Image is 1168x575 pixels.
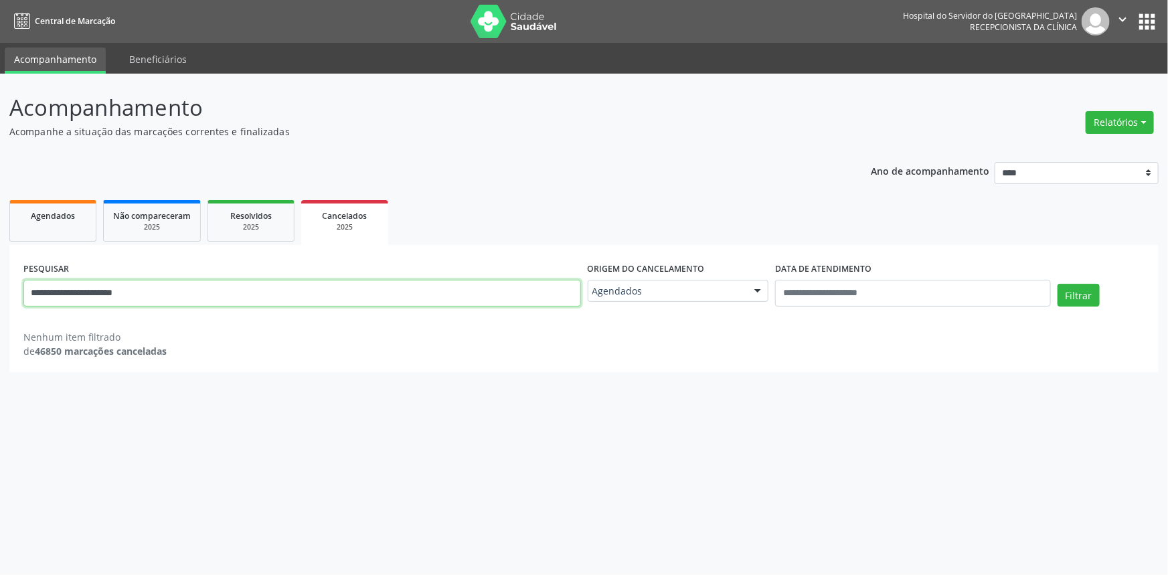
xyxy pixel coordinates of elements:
div: 2025 [113,222,191,232]
a: Acompanhamento [5,48,106,74]
span: Central de Marcação [35,15,115,27]
label: Origem do cancelamento [588,259,705,280]
div: de [23,344,167,358]
p: Acompanhamento [9,91,814,125]
i:  [1115,12,1130,27]
button: apps [1135,10,1159,33]
strong: 46850 marcações canceladas [35,345,167,357]
img: img [1082,7,1110,35]
label: DATA DE ATENDIMENTO [775,259,871,280]
div: Hospital do Servidor do [GEOGRAPHIC_DATA] [903,10,1077,21]
div: Nenhum item filtrado [23,330,167,344]
span: Não compareceram [113,210,191,222]
div: 2025 [218,222,284,232]
span: Recepcionista da clínica [970,21,1077,33]
span: Resolvidos [230,210,272,222]
p: Ano de acompanhamento [871,162,990,179]
label: PESQUISAR [23,259,69,280]
div: 2025 [311,222,379,232]
span: Agendados [31,210,75,222]
a: Beneficiários [120,48,196,71]
span: Cancelados [323,210,367,222]
p: Acompanhe a situação das marcações correntes e finalizadas [9,125,814,139]
button: Filtrar [1058,284,1100,307]
span: Agendados [592,284,742,298]
button:  [1110,7,1135,35]
button: Relatórios [1086,111,1154,134]
a: Central de Marcação [9,10,115,32]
